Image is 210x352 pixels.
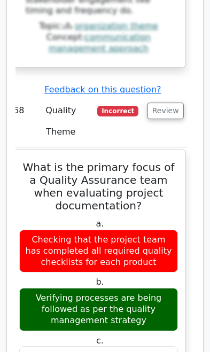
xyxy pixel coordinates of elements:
[96,218,104,229] span: a.
[49,32,151,53] a: communication management approach
[75,21,158,31] a: organization theme
[96,335,104,346] span: c.
[19,230,178,272] div: Checking that the project team has completed all required quality checklists for each product
[97,106,138,116] span: Incorrect
[29,96,94,147] td: Quality Theme
[19,21,178,32] div: Topic:
[19,288,178,331] div: Verifying processes are being followed as per the quality management strategy
[19,32,178,54] div: Concept:
[9,96,29,147] td: 68
[44,84,161,95] a: Feedback on this question?
[96,277,104,287] span: b.
[18,161,179,212] h5: What is the primary focus of a Quality Assurance team when evaluating project documentation?
[147,103,184,119] button: Review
